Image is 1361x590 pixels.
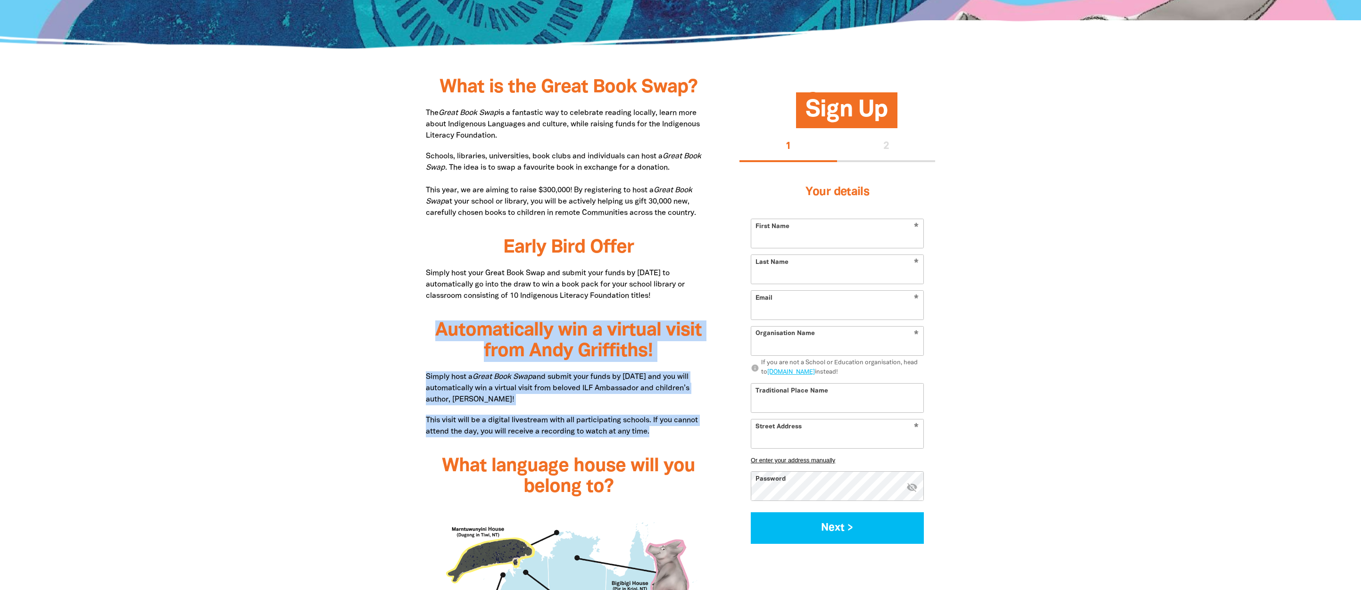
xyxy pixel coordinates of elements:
[767,369,815,375] a: [DOMAIN_NAME]
[426,151,711,219] p: Schools, libraries, universities, book clubs and individuals can host a . The idea is to swap a f...
[503,239,634,256] span: Early Bird Offer
[426,415,711,437] p: This visit will be a digital livestream with all participating schools. If you cannot attend the ...
[761,359,924,377] div: If you are not a School or Education organisation, head to instead!
[426,187,692,205] em: Great Book Swap
[435,322,702,360] span: Automatically win a virtual visit from Andy Griffiths!
[739,132,838,162] button: Stage 1
[473,374,532,380] em: Great Book Swap
[805,99,888,128] span: Sign Up
[426,268,711,302] p: Simply host your Great Book Swap and submit your funds by [DATE] to automatically go into the dra...
[751,457,924,464] button: Or enter your address manually
[426,371,711,405] p: Simply host a and submit your funds by [DATE] and you will automatically win a virtual visit from...
[751,364,759,372] i: info
[442,458,695,496] span: What language house will you belong to?
[426,107,711,141] p: The is a fantastic way to celebrate reading locally, learn more about Indigenous Languages and cu...
[906,481,918,492] i: Hide password
[751,512,924,544] button: Next >
[426,153,701,171] em: Great Book Swap
[439,110,498,116] em: Great Book Swap
[751,173,924,211] h3: Your details
[906,481,918,494] button: visibility_off
[440,79,697,96] span: What is the Great Book Swap?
